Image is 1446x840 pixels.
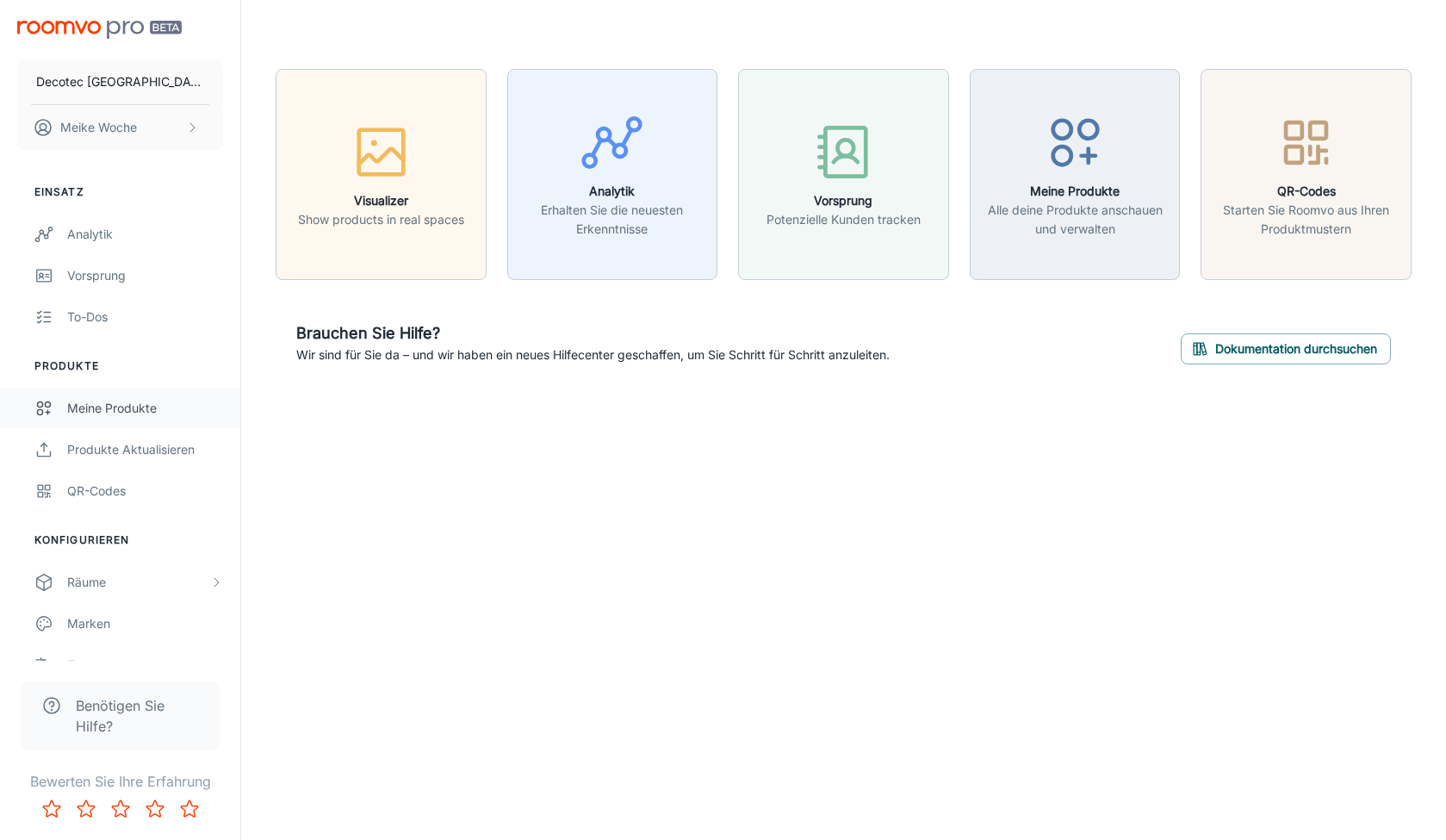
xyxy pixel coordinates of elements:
button: Dokumentation durchsuchen [1181,333,1391,364]
h6: Analytik [518,182,707,201]
div: To-dos [67,308,223,327]
a: AnalytikErhalten Sie die neuesten Erkenntnisse [507,165,718,182]
h6: Brauchen Sie Hilfe? [296,321,890,345]
h6: QR-Codes [1212,182,1400,201]
p: Show products in real spaces [298,210,464,229]
p: Decotec [GEOGRAPHIC_DATA] [36,72,204,91]
a: Dokumentation durchsuchen [1181,339,1391,356]
p: Erhalten Sie die neuesten Erkenntnisse [518,201,707,239]
button: VorsprungPotenzielle Kunden tracken [738,69,949,280]
button: VisualizerShow products in real spaces [276,69,487,280]
div: Produkte aktualisieren [67,440,223,459]
img: Roomvo PRO Beta [17,21,182,39]
a: QR-CodesStarten Sie Roomvo aus Ihren Produktmustern [1201,165,1412,182]
p: Starten Sie Roomvo aus Ihren Produktmustern [1212,201,1400,239]
p: Wir sind für Sie da – und wir haben ein neues Hilfecenter geschaffen, um Sie Schritt für Schritt ... [296,345,890,364]
button: AnalytikErhalten Sie die neuesten Erkenntnisse [507,69,718,280]
p: Meike Woche [60,118,137,137]
a: VorsprungPotenzielle Kunden tracken [738,165,949,182]
div: Vorsprung [67,266,223,285]
button: QR-CodesStarten Sie Roomvo aus Ihren Produktmustern [1201,69,1412,280]
button: Decotec [GEOGRAPHIC_DATA] [17,59,223,104]
h6: Visualizer [298,191,464,210]
a: Meine ProdukteAlle deine Produkte anschauen und verwalten [970,165,1181,182]
button: Meike Woche [17,105,223,150]
h6: Meine Produkte [981,182,1170,201]
p: Alle deine Produkte anschauen und verwalten [981,201,1170,239]
div: Analytik [67,225,223,244]
h6: Vorsprung [766,191,921,210]
button: Meine ProdukteAlle deine Produkte anschauen und verwalten [970,69,1181,280]
p: Potenzielle Kunden tracken [766,210,921,229]
div: Meine Produkte [67,399,223,418]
